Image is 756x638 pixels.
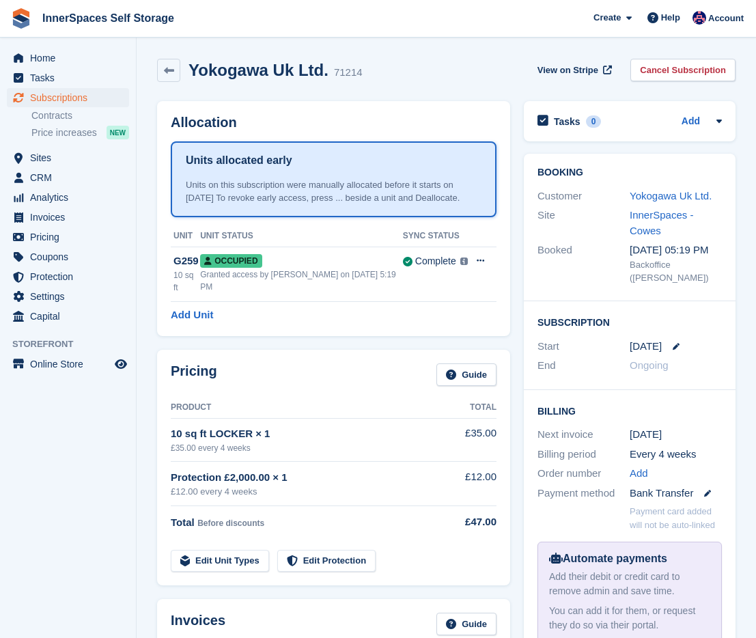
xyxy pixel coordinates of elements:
a: Edit Protection [277,550,376,572]
a: InnerSpaces Self Storage [37,7,180,29]
td: £35.00 [453,418,496,461]
h2: Pricing [171,363,217,386]
a: Contracts [31,109,129,122]
div: Backoffice ([PERSON_NAME]) [630,258,722,285]
span: Online Store [30,355,112,374]
th: Total [453,397,496,419]
a: Preview store [113,356,129,372]
a: menu [7,287,129,306]
div: Order number [537,466,630,482]
div: 71214 [334,65,363,81]
div: [DATE] [630,427,722,443]
span: Protection [30,267,112,286]
div: Customer [537,189,630,204]
span: Home [30,48,112,68]
a: Yokogawa Uk Ltd. [630,190,712,202]
div: Units on this subscription were manually allocated before it starts on [DATE] To revoke early acc... [186,178,481,205]
div: Complete [415,254,456,268]
a: Add [630,466,648,482]
a: InnerSpaces - Cowes [630,209,693,236]
div: Bank Transfer [630,486,722,501]
span: Coupons [30,247,112,266]
div: G259 [173,253,200,269]
a: menu [7,48,129,68]
th: Sync Status [403,225,468,247]
a: menu [7,208,129,227]
div: 10 sq ft [173,269,200,294]
span: Subscriptions [30,88,112,107]
span: Help [661,11,680,25]
div: Granted access by [PERSON_NAME] on [DATE] 5:19 PM [200,268,403,293]
a: menu [7,355,129,374]
div: [DATE] 05:19 PM [630,242,722,258]
h2: Booking [537,167,722,178]
a: menu [7,168,129,187]
a: Price increases NEW [31,125,129,140]
div: Add their debit or credit card to remove admin and save time. [549,570,710,598]
h1: Units allocated early [186,152,292,169]
div: NEW [107,126,129,139]
span: Ongoing [630,359,669,371]
h2: Tasks [554,115,580,128]
a: Add Unit [171,307,213,323]
time: 2025-11-03 01:00:00 UTC [630,339,662,355]
span: Total [171,516,195,528]
div: You can add it for them, or request they do so via their portal. [549,604,710,633]
a: menu [7,227,129,247]
span: View on Stripe [537,64,598,77]
span: Settings [30,287,112,306]
span: Pricing [30,227,112,247]
img: stora-icon-8386f47178a22dfd0bd8f6a31ec36ba5ce8667c1dd55bd0f319d3a0aa187defe.svg [11,8,31,29]
span: Account [708,12,744,25]
a: Guide [436,613,496,635]
div: 0 [586,115,602,128]
div: Next invoice [537,427,630,443]
a: menu [7,68,129,87]
span: Invoices [30,208,112,227]
a: menu [7,267,129,286]
span: Analytics [30,188,112,207]
div: 10 sq ft LOCKER × 1 [171,426,453,442]
a: menu [7,307,129,326]
th: Product [171,397,453,419]
span: Storefront [12,337,136,351]
span: Price increases [31,126,97,139]
div: Payment method [537,486,630,501]
div: Start [537,339,630,355]
div: £35.00 every 4 weeks [171,442,453,454]
h2: Yokogawa Uk Ltd. [188,61,328,79]
div: Every 4 weeks [630,447,722,462]
a: Cancel Subscription [630,59,736,81]
img: Dominic Hampson [692,11,706,25]
h2: Subscription [537,315,722,329]
div: £12.00 every 4 weeks [171,485,453,499]
h2: Invoices [171,613,225,635]
a: Guide [436,363,496,386]
div: Site [537,208,630,238]
a: View on Stripe [532,59,615,81]
div: Billing period [537,447,630,462]
a: Edit Unit Types [171,550,269,572]
span: CRM [30,168,112,187]
td: £12.00 [453,462,496,506]
div: Automate payments [549,551,710,567]
h2: Billing [537,404,722,417]
div: £47.00 [453,514,496,530]
th: Unit Status [200,225,403,247]
span: Sites [30,148,112,167]
div: End [537,358,630,374]
div: Booked [537,242,630,285]
h2: Allocation [171,115,496,130]
span: Before discounts [197,518,264,528]
div: Protection £2,000.00 × 1 [171,470,453,486]
a: Add [682,114,700,130]
img: icon-info-grey-7440780725fd019a000dd9b08b2336e03edf1995a4989e88bcd33f0948082b44.svg [460,258,468,265]
span: Tasks [30,68,112,87]
span: Occupied [200,254,262,268]
span: Create [593,11,621,25]
a: menu [7,148,129,167]
p: Payment card added will not be auto-linked [630,505,722,531]
a: menu [7,88,129,107]
a: menu [7,188,129,207]
span: Capital [30,307,112,326]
